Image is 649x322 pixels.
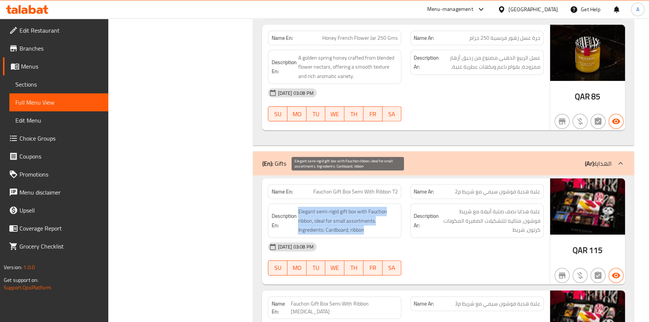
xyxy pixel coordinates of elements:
[636,5,639,13] span: A
[15,98,102,107] span: Full Menu View
[19,188,102,197] span: Menu disclaimer
[383,261,402,276] button: SA
[298,207,398,235] span: Elegant semi-rigid gift box with Fauchon ribbon, ideal for small assortments. Ingredients: Cardbo...
[3,57,108,75] a: Menus
[414,211,439,230] strong: Description Ar:
[555,114,570,129] button: Not branch specific item
[383,106,402,121] button: SA
[609,114,624,129] button: Available
[4,275,38,285] span: Get support on:
[585,158,595,169] b: (Ar):
[253,151,634,175] div: (En): Gifts(Ar):الهدايا
[310,109,323,120] span: TU
[455,300,540,308] span: علبة هدية فوشون سيمي مع شريط م3
[386,109,399,120] span: SA
[15,80,102,89] span: Sections
[609,268,624,283] button: Available
[591,89,600,104] span: 85
[325,261,344,276] button: WE
[589,243,603,258] span: 115
[585,159,612,168] p: الهدايا
[19,224,102,233] span: Coverage Report
[19,134,102,143] span: Choice Groups
[3,237,108,255] a: Grocery Checklist
[344,106,363,121] button: TH
[287,261,307,276] button: MO
[271,188,293,196] strong: Name En:
[4,283,51,292] a: Support.OpsPlatform
[573,268,588,283] button: Purchased item
[313,188,398,196] span: Fauchon Gift Box Semi With Ribbon T2
[3,165,108,183] a: Promotions
[3,219,108,237] a: Coverage Report
[322,34,398,42] span: Honey French Flower Jar 250 Gms
[19,206,102,215] span: Upsell
[271,109,284,120] span: SU
[268,106,287,121] button: SU
[3,39,108,57] a: Branches
[268,261,287,276] button: SU
[15,116,102,125] span: Edit Menu
[3,21,108,39] a: Edit Restaurant
[262,158,273,169] b: (En):
[21,62,102,71] span: Menus
[271,34,293,42] strong: Name En:
[386,262,399,273] span: SA
[23,262,35,272] span: 1.0.0
[9,93,108,111] a: Full Menu View
[414,34,434,42] strong: Name Ar:
[328,262,341,273] span: WE
[347,109,360,120] span: TH
[455,188,540,196] span: علبة هدية فوشون سيمي مع شريط م2
[287,106,307,121] button: MO
[363,106,383,121] button: FR
[3,183,108,201] a: Menu disclaimer
[307,261,326,276] button: TU
[3,201,108,219] a: Upsell
[573,243,588,258] span: QAR
[262,159,286,168] p: Gifts
[414,53,439,72] strong: Description Ar:
[19,44,102,53] span: Branches
[298,53,398,81] span: A golden spring honey crafted from blended flower nectars, offering a smooth texture and rich aro...
[591,114,606,129] button: Not has choices
[550,178,625,235] img: gift_box_semi_t2638921629232910976.jpg
[508,5,558,13] div: [GEOGRAPHIC_DATA]
[4,262,22,272] span: Version:
[9,111,108,129] a: Edit Menu
[366,262,380,273] span: FR
[275,243,316,250] span: [DATE] 03:08 PM
[427,5,473,14] div: Menu-management
[470,34,540,42] span: جرة عسل زهور فرنسية 250 جرام
[307,106,326,121] button: TU
[363,261,383,276] button: FR
[310,262,323,273] span: TU
[325,106,344,121] button: WE
[550,25,625,81] img: Honey_French_Flower_Jar_2638921629219059319.jpg
[555,268,570,283] button: Not branch specific item
[3,147,108,165] a: Coupons
[275,90,316,97] span: [DATE] 03:08 PM
[414,188,434,196] strong: Name Ar:
[290,109,304,120] span: MO
[575,89,590,104] span: QAR
[271,300,291,316] strong: Name En:
[9,75,108,93] a: Sections
[347,262,360,273] span: TH
[591,268,606,283] button: Not has choices
[19,170,102,179] span: Promotions
[328,109,341,120] span: WE
[19,242,102,251] span: Grocery Checklist
[19,152,102,161] span: Coupons
[271,211,296,230] strong: Description En:
[440,207,540,235] span: علبة هدايا نصف صلبة أنيقة مع شريط فوشون، مثالية للتشكيلات الصغيرة المكونات: كرتون، شريط
[414,300,434,308] strong: Name Ar:
[271,58,296,76] strong: Description En:
[344,261,363,276] button: TH
[290,262,304,273] span: MO
[440,53,540,72] span: عسل الربيع الذهبي مصنوع من رحيق أزهار ممزوجة، بقوام ناعم ونكهات عطرية غنية.
[366,109,380,120] span: FR
[271,262,284,273] span: SU
[19,26,102,35] span: Edit Restaurant
[573,114,588,129] button: Purchased item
